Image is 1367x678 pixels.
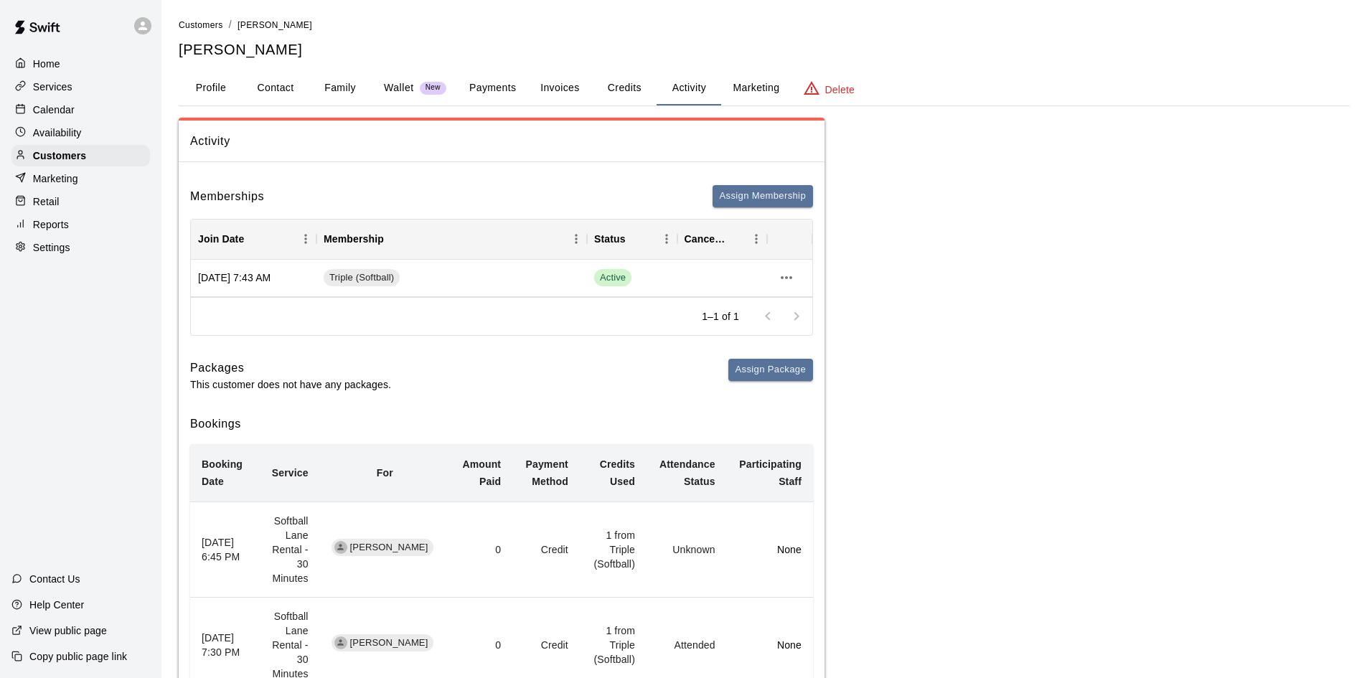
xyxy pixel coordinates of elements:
[324,271,400,285] span: Triple (Softball)
[738,638,802,652] p: None
[316,219,587,259] div: Membership
[295,228,316,250] button: Menu
[11,76,150,98] a: Services
[29,572,80,586] p: Contact Us
[33,217,69,232] p: Reports
[344,636,434,650] span: [PERSON_NAME]
[685,219,726,259] div: Cancel Date
[594,219,626,259] div: Status
[527,71,592,105] button: Invoices
[384,229,404,249] button: Sort
[179,71,1350,105] div: basic tabs example
[190,187,264,206] h6: Memberships
[11,168,150,189] a: Marketing
[656,228,677,250] button: Menu
[191,219,316,259] div: Join Date
[191,260,316,297] div: [DATE] 7:43 AM
[11,191,150,212] a: Retail
[721,71,791,105] button: Marketing
[33,57,60,71] p: Home
[179,71,243,105] button: Profile
[825,83,855,97] p: Delete
[190,415,813,433] h6: Bookings
[33,194,60,209] p: Retail
[600,458,635,487] b: Credits Used
[33,80,72,94] p: Services
[334,636,347,649] div: Wren Signorelli
[33,149,86,163] p: Customers
[238,20,312,30] span: [PERSON_NAME]
[774,265,799,290] button: more actions
[190,502,255,598] th: [DATE] 6:45 PM
[33,171,78,186] p: Marketing
[11,53,150,75] a: Home
[11,237,150,258] a: Settings
[728,359,813,381] button: Assign Package
[512,502,580,598] td: Credit
[377,467,393,479] b: For
[626,229,646,249] button: Sort
[702,309,739,324] p: 1–1 of 1
[11,145,150,166] a: Customers
[202,458,243,487] b: Booking Date
[344,541,434,555] span: [PERSON_NAME]
[244,229,264,249] button: Sort
[324,219,384,259] div: Membership
[565,228,587,250] button: Menu
[29,623,107,638] p: View public page
[179,19,223,30] a: Customers
[384,80,414,95] p: Wallet
[746,228,767,250] button: Menu
[29,649,127,664] p: Copy public page link
[308,71,372,105] button: Family
[11,122,150,143] a: Availability
[190,377,391,392] p: This customer does not have any packages.
[243,71,308,105] button: Contact
[713,185,813,207] button: Assign Membership
[190,132,813,151] span: Activity
[11,214,150,235] a: Reports
[525,458,568,487] b: Payment Method
[229,17,232,32] li: /
[725,229,746,249] button: Sort
[739,458,802,487] b: Participating Staff
[255,502,320,598] td: Softball Lane Rental - 30 Minutes
[179,17,1350,33] nav: breadcrumb
[659,458,715,487] b: Attendance Status
[587,219,677,259] div: Status
[324,269,405,286] a: Triple (Softball)
[179,40,1350,60] h5: [PERSON_NAME]
[594,271,631,285] span: Active
[738,542,802,557] p: None
[29,598,84,612] p: Help Center
[677,219,768,259] div: Cancel Date
[198,219,244,259] div: Join Date
[580,502,647,598] td: 1 from Triple (Softball)
[33,126,82,140] p: Availability
[462,458,501,487] b: Amount Paid
[190,359,391,377] h6: Packages
[594,269,631,286] span: Active
[592,71,657,105] button: Credits
[334,541,347,554] div: Cora Signorelli
[272,467,309,479] b: Service
[657,71,721,105] button: Activity
[647,502,727,598] td: Unknown
[33,240,70,255] p: Settings
[450,502,512,598] td: 0
[33,103,75,117] p: Calendar
[420,83,446,93] span: New
[458,71,527,105] button: Payments
[11,99,150,121] a: Calendar
[179,20,223,30] span: Customers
